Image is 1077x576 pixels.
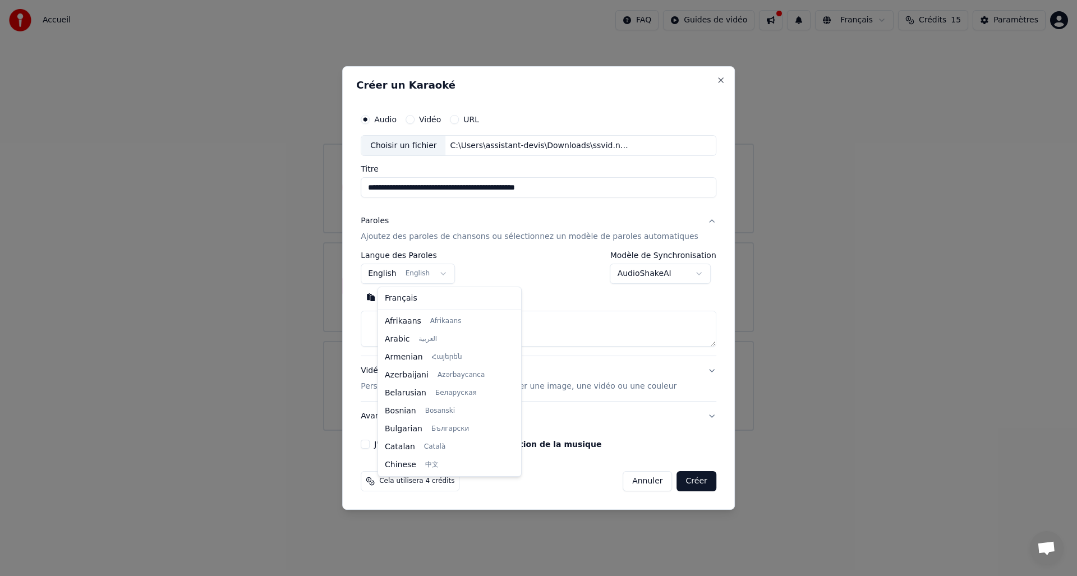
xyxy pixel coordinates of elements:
[385,316,421,327] span: Afrikaans
[385,352,423,363] span: Armenian
[425,407,455,416] span: Bosanski
[418,335,437,344] span: العربية
[438,371,485,380] span: Azərbaycanca
[435,389,477,398] span: Беларуская
[385,388,426,399] span: Belarusian
[430,317,462,326] span: Afrikaans
[385,370,429,381] span: Azerbaijani
[425,460,439,469] span: 中文
[431,425,469,434] span: Български
[385,423,422,435] span: Bulgarian
[385,459,416,471] span: Chinese
[385,334,409,345] span: Arabic
[385,405,416,417] span: Bosnian
[385,441,415,453] span: Catalan
[424,443,445,451] span: Català
[385,293,417,304] span: Français
[432,353,462,362] span: Հայերեն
